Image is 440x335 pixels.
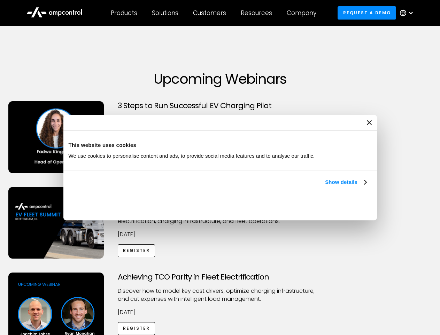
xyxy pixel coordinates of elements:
[325,178,366,186] a: Show details
[111,9,137,17] div: Products
[367,120,372,125] button: Close banner
[287,9,316,17] div: Company
[269,194,369,215] button: Okay
[241,9,272,17] div: Resources
[118,308,323,316] p: [DATE]
[193,9,226,17] div: Customers
[152,9,178,17] div: Solutions
[118,101,323,110] h3: 3 Steps to Run Successful EV Charging Pilot
[118,231,323,238] p: [DATE]
[338,6,396,19] a: Request a demo
[118,322,155,335] a: Register
[118,244,155,257] a: Register
[118,273,323,282] h3: Achieving TCO Parity in Fleet Electrification
[69,141,372,149] div: This website uses cookies
[69,153,315,159] span: We use cookies to personalise content and ads, to provide social media features and to analyse ou...
[118,287,323,303] p: Discover how to model key cost drivers, optimize charging infrastructure, and cut expenses with i...
[8,70,432,87] h1: Upcoming Webinars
